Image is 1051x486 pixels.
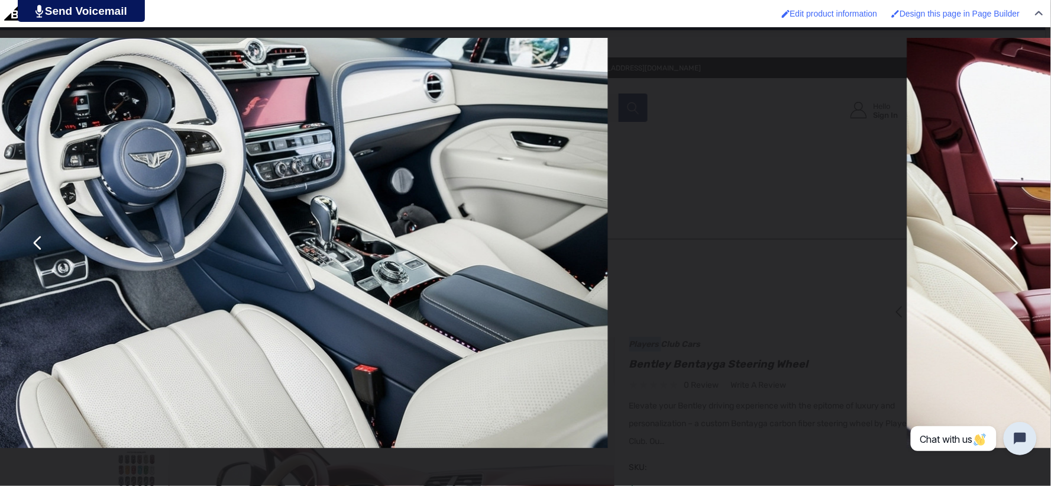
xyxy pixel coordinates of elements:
[782,9,790,18] img: Enabled brush for product edit
[900,9,1020,18] span: Design this page in Page Builder
[1035,11,1043,16] img: Close Admin Bar
[776,3,884,24] a: Enabled brush for product edit Edit product information
[24,229,52,258] button: Previous
[35,5,43,18] img: PjwhLS0gR2VuZXJhdG9yOiBHcmF2aXQuaW8gLS0+PHN2ZyB4bWxucz0iaHR0cDovL3d3dy53My5vcmcvMjAwMC9zdmciIHhtb...
[891,9,900,18] img: Enabled brush for page builder edit.
[999,229,1027,258] button: Next
[885,3,1026,24] a: Enabled brush for page builder edit. Design this page in Page Builder
[790,9,878,18] span: Edit product information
